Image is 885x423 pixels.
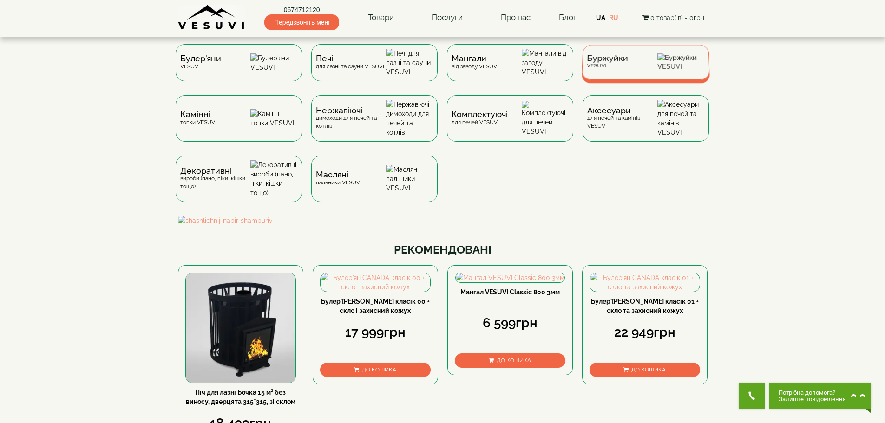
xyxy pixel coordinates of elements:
span: Передзвоніть мені [264,14,339,30]
div: VESUVI [180,55,221,70]
button: До кошика [590,363,700,377]
span: Буржуйки [587,55,628,62]
span: Потрібна допомога? [779,390,846,396]
span: Камінні [180,111,216,118]
div: для печей та камінів VESUVI [587,107,657,130]
img: Аксесуари для печей та камінів VESUVI [657,100,704,137]
img: Мангал VESUVI Classic 800 3мм [456,273,564,282]
img: Камінні топки VESUVI [250,109,297,128]
span: Мангали [452,55,498,62]
a: Комплектуючідля печей VESUVI Комплектуючі для печей VESUVI [442,95,578,156]
img: Комплектуючі для печей VESUVI [522,101,569,136]
div: димоходи для печей та котлів [316,107,386,130]
img: Печі для лазні та сауни VESUVI [386,49,433,77]
span: До кошика [497,357,531,364]
a: Піч для лазні Бочка 15 м³ без виносу, дверцята 315*315, зі склом [186,389,295,405]
img: Булер'ян CANADA класік 01 + скло та захисний кожух [590,273,700,292]
img: Піч для лазні Бочка 15 м³ без виносу, дверцята 315*315, зі склом [186,273,295,383]
button: Chat button [769,383,871,409]
a: 0674712120 [264,5,339,14]
img: Мангали від заводу VESUVI [522,49,569,77]
span: Булер'яни [180,55,221,62]
a: Блог [559,13,577,22]
a: Послуги [422,7,472,28]
button: 0 товар(ів) - 0грн [640,13,707,23]
button: До кошика [455,353,565,368]
span: Масляні [316,171,361,178]
img: Масляні пальники VESUVI [386,165,433,193]
div: від заводу VESUVI [452,55,498,70]
img: Декоративні вироби (пано, піки, кішки тощо) [250,160,297,197]
a: Масляніпальники VESUVI Масляні пальники VESUVI [307,156,442,216]
a: Мангаливід заводу VESUVI Мангали від заводу VESUVI [442,44,578,95]
div: топки VESUVI [180,111,216,126]
div: для лазні та сауни VESUVI [316,55,384,70]
div: 22 949грн [590,323,700,342]
img: Буржуйки VESUVI [657,53,705,71]
a: Мангал VESUVI Classic 800 3мм [460,288,560,296]
div: VESUVI [586,55,628,69]
span: Залиште повідомлення [779,396,846,403]
a: Булер'[PERSON_NAME] класік 00 + скло і захисний кожух [321,298,430,314]
a: UA [596,14,605,21]
span: Декоративні [180,167,250,175]
button: До кошика [320,363,431,377]
a: Декоративнівироби (пано, піки, кішки тощо) Декоративні вироби (пано, піки, кішки тощо) [171,156,307,216]
div: пальники VESUVI [316,171,361,186]
a: Товари [359,7,403,28]
a: БуржуйкиVESUVI Буржуйки VESUVI [578,44,714,95]
span: Аксесуари [587,107,657,114]
a: Аксесуаридля печей та камінів VESUVI Аксесуари для печей та камінів VESUVI [578,95,714,156]
button: Get Call button [739,383,765,409]
img: Булер'ян CANADA класік 00 + скло і захисний кожух [321,273,430,292]
div: для печей VESUVI [452,111,508,126]
span: До кошика [362,366,396,373]
span: Нержавіючі [316,107,386,114]
img: Булер'яни VESUVI [250,53,297,72]
a: Про нас [492,7,540,28]
div: 6 599грн [455,314,565,332]
img: shashlichnij-nabir-shampuriv [178,216,708,225]
div: вироби (пано, піки, кішки тощо) [180,167,250,190]
img: Завод VESUVI [178,5,245,30]
span: До кошика [631,366,666,373]
a: Булер'яниVESUVI Булер'яни VESUVI [171,44,307,95]
a: Печідля лазні та сауни VESUVI Печі для лазні та сауни VESUVI [307,44,442,95]
span: Печі [316,55,384,62]
span: 0 товар(ів) - 0грн [650,14,704,21]
span: Комплектуючі [452,111,508,118]
a: Нержавіючідимоходи для печей та котлів Нержавіючі димоходи для печей та котлів [307,95,442,156]
div: 17 999грн [320,323,431,342]
a: Каміннітопки VESUVI Камінні топки VESUVI [171,95,307,156]
a: RU [609,14,618,21]
img: Нержавіючі димоходи для печей та котлів [386,100,433,137]
a: Булер'[PERSON_NAME] класік 01 + скло та захисний кожух [591,298,699,314]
